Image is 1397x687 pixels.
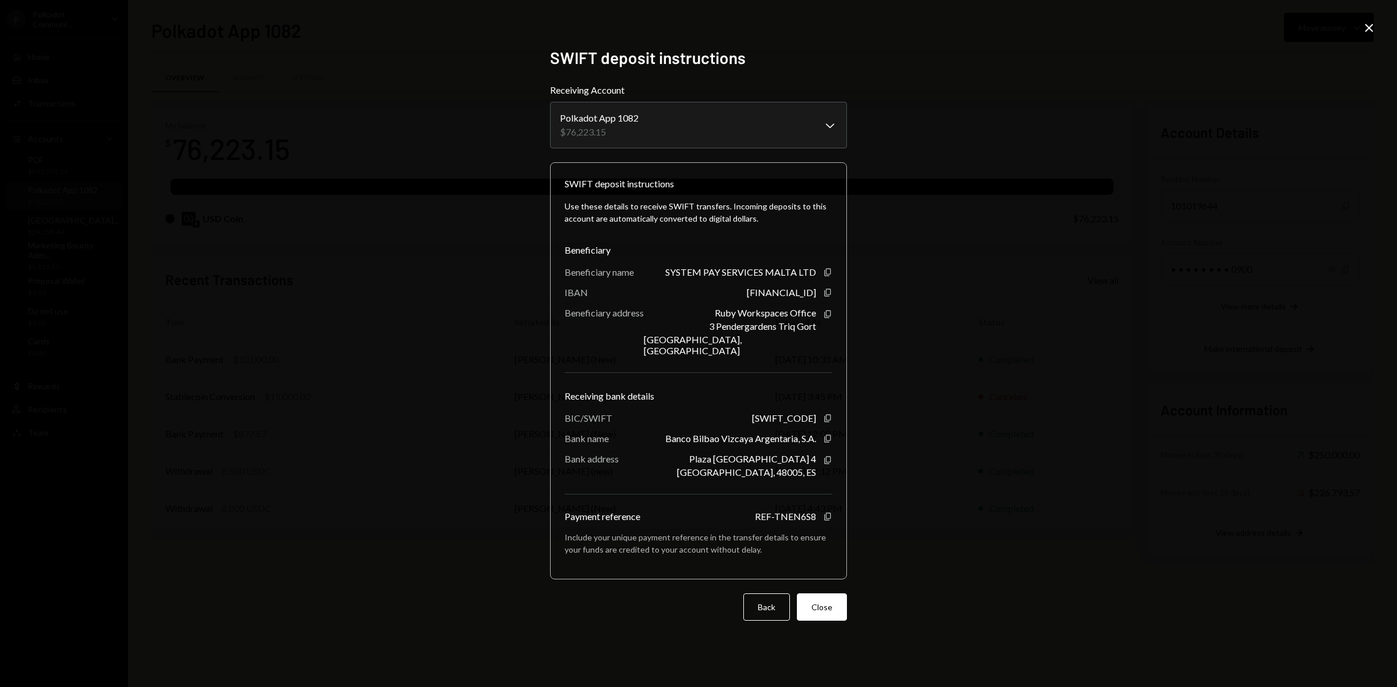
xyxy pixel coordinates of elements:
[565,433,609,444] div: Bank name
[755,511,816,522] div: REF-TNEN6S8
[550,83,847,97] label: Receiving Account
[797,593,847,621] button: Close
[550,102,847,148] button: Receiving Account
[565,511,640,522] div: Payment reference
[565,243,832,257] div: Beneficiary
[565,177,674,191] div: SWIFT deposit instructions
[644,334,816,356] div: [GEOGRAPHIC_DATA], [GEOGRAPHIC_DATA]
[665,433,816,444] div: Banco Bilbao Vizcaya Argentaria, S.A.
[677,467,816,478] div: [GEOGRAPHIC_DATA], 48005, ES
[689,453,816,464] div: Plaza [GEOGRAPHIC_DATA] 4
[565,307,644,318] div: Beneficiary address
[665,266,816,277] div: SYSTEM PAY SERVICES MALTA LTD
[565,287,588,298] div: IBAN
[709,321,816,332] div: 3 Pendergardens Triq Gort
[743,593,790,621] button: Back
[565,389,832,403] div: Receiving bank details
[752,412,816,423] div: [SWIFT_CODE]
[550,47,847,69] h2: SWIFT deposit instructions
[565,531,832,556] div: Include your unique payment reference in the transfer details to ensure your funds are credited t...
[715,307,816,318] div: Ruby Workspaces Office
[565,412,612,423] div: BIC/SWIFT
[747,287,816,298] div: [FINANCIAL_ID]
[565,200,832,225] div: Use these details to receive SWIFT transfers. Incoming deposits to this account are automatically...
[565,266,634,277] div: Beneficiary name
[565,453,619,464] div: Bank address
